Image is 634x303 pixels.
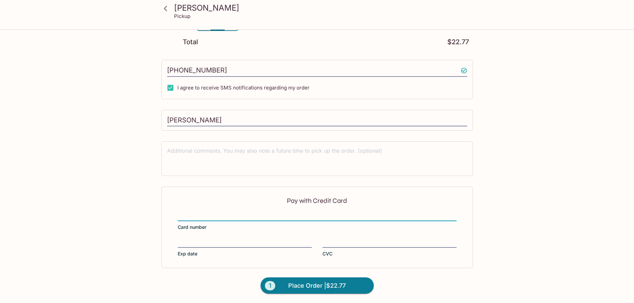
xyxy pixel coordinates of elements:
[288,280,346,291] span: Place Order | $22.77
[178,224,206,230] span: Card number
[167,114,467,127] input: Enter first and last name
[261,277,374,294] button: 1Place Order |$22.77
[178,213,457,220] iframe: Secure card number input frame
[178,239,312,246] iframe: Secure expiration date input frame
[174,3,472,13] h3: [PERSON_NAME]
[447,39,469,45] p: $22.77
[178,250,197,257] span: Exp date
[322,250,332,257] span: CVC
[167,64,467,77] input: Enter phone number
[178,198,457,204] p: Pay with Credit Card
[183,39,198,45] p: Total
[265,281,275,290] span: 1
[322,239,457,246] iframe: Secure CVC input frame
[177,84,310,91] span: I agree to receive SMS notifications regarding my order
[174,13,190,19] p: Pickup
